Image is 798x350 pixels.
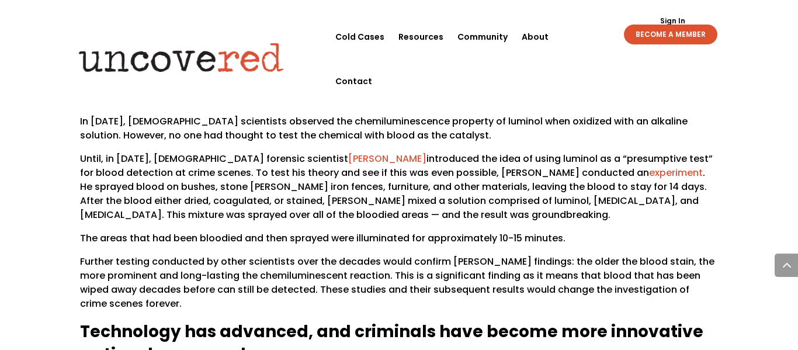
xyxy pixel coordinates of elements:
span: introduced the idea of using luminol as a “presumptive test” for blood detection at crime scenes.... [80,152,713,179]
span: Further testing conducted by other scientists over the decades would confirm [PERSON_NAME] findin... [80,255,714,310]
span: In [DATE], [DEMOGRAPHIC_DATA] scientists observed the chemiluminescence property of luminol when ... [80,115,688,142]
a: Community [457,15,508,59]
a: Cold Cases [335,15,384,59]
a: About [522,15,549,59]
a: experiment [649,166,703,179]
span: Until, in [DATE], [DEMOGRAPHIC_DATA] forensic scientist [80,152,348,165]
a: Sign In [654,18,692,25]
a: Resources [398,15,443,59]
a: [PERSON_NAME] [348,152,426,165]
span: The areas that had been bloodied and then sprayed were illuminated for approximately 10-15 minutes. [80,231,565,245]
img: Uncovered logo [69,34,294,80]
a: BECOME A MEMBER [624,25,717,44]
span: . He sprayed blood on bushes, stone [PERSON_NAME] iron fences, furniture, and other materials, le... [80,166,707,221]
a: Contact [335,59,372,103]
